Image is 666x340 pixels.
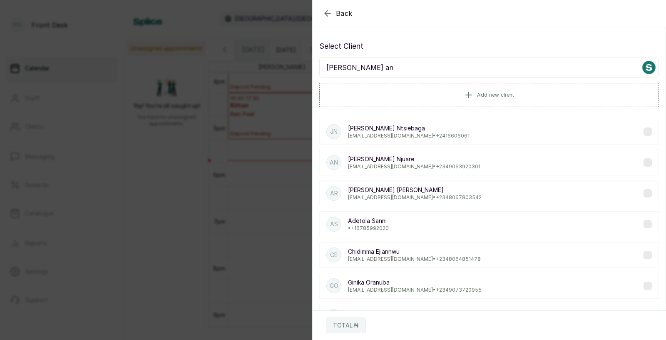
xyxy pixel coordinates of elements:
[348,309,480,317] p: Loveth Rotanna
[333,321,359,330] p: TOTAL: ₦
[330,251,338,259] p: CE
[348,287,482,293] p: [EMAIL_ADDRESS][DOMAIN_NAME] • +234 9073720955
[319,83,659,107] button: Add new client
[319,40,659,52] p: Select Client
[477,92,514,98] span: Add new client
[348,124,470,132] p: [PERSON_NAME] Ntsiebaga
[348,186,482,194] p: [PERSON_NAME] [PERSON_NAME]
[348,132,470,139] p: [EMAIL_ADDRESS][DOMAIN_NAME] • +241 6606061
[348,163,480,170] p: [EMAIL_ADDRESS][DOMAIN_NAME] • +234 9063920301
[348,194,482,201] p: [EMAIL_ADDRESS][DOMAIN_NAME] • +234 8067803542
[348,278,482,287] p: Ginika Oranuba
[348,217,389,225] p: Adetola Sanni
[330,282,338,290] p: GO
[319,57,659,78] input: Search for a client by name, phone number, or email.
[330,127,338,136] p: JN
[330,220,338,228] p: AS
[330,189,338,197] p: AR
[330,158,338,167] p: AN
[348,247,481,256] p: Chidimma Ejiannwu
[348,256,481,262] p: [EMAIL_ADDRESS][DOMAIN_NAME] • +234 8064851478
[323,8,353,18] button: Back
[348,155,480,163] p: [PERSON_NAME] Njuare
[348,225,389,232] p: • +1 6785992020
[336,8,353,18] span: Back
